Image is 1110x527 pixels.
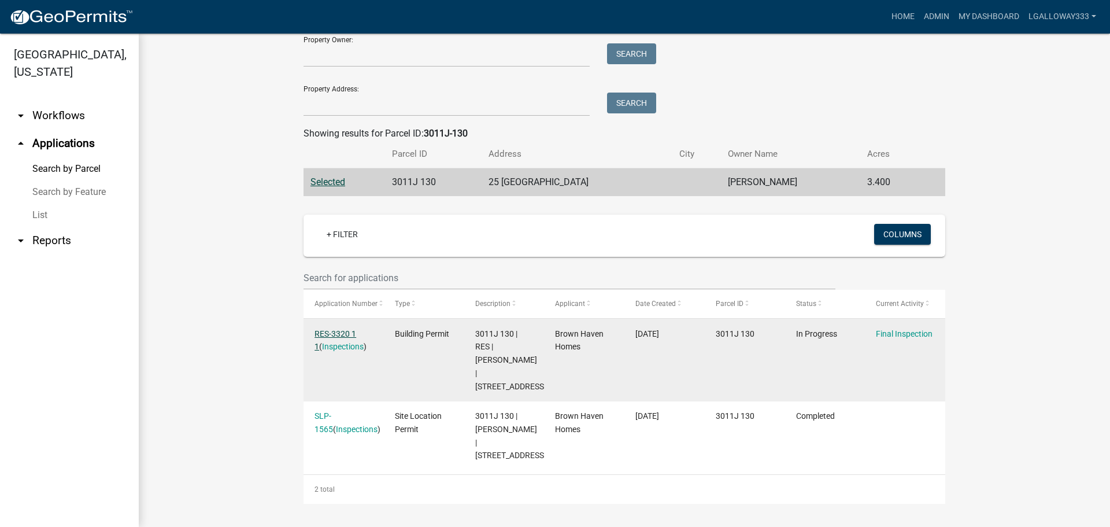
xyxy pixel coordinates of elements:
span: Completed [796,411,835,421]
a: Inspections [336,425,378,434]
i: arrow_drop_up [14,137,28,150]
th: Address [482,141,672,168]
span: Application Number [314,300,378,308]
span: Site Location Permit [395,411,442,434]
a: RES-3320 1 1 [314,329,356,352]
a: Admin [919,6,954,28]
datatable-header-cell: Date Created [624,290,705,318]
span: Type [395,300,410,308]
datatable-header-cell: Description [464,290,545,318]
span: 3011J 130 | CHASTITY L BEAUHARNOIS | 25 RIVER REACH LN [475,411,546,460]
span: 3011J 130 [716,411,754,421]
a: My Dashboard [954,6,1024,28]
span: 3011J 130 [716,329,754,338]
span: Brown Haven Homes [555,329,604,352]
a: Final Inspection [876,329,933,338]
datatable-header-cell: Applicant [544,290,624,318]
span: Parcel ID [716,300,743,308]
datatable-header-cell: Status [785,290,865,318]
span: Description [475,300,510,308]
td: 3011J 130 [385,168,482,197]
a: + Filter [317,224,367,245]
td: 3.400 [860,168,922,197]
th: Parcel ID [385,141,482,168]
span: Building Permit [395,329,449,338]
a: Home [887,6,919,28]
a: SLP-1565 [314,411,333,434]
td: [PERSON_NAME] [721,168,860,197]
span: 05/30/2025 [635,411,659,421]
datatable-header-cell: Parcel ID [705,290,785,318]
button: Search [607,43,656,64]
span: In Progress [796,329,837,338]
button: Search [607,93,656,113]
span: Date Created [635,300,676,308]
button: Columns [874,224,931,245]
span: Applicant [555,300,585,308]
span: 07/08/2025 [635,329,659,338]
div: ( ) [314,327,372,354]
a: Inspections [322,342,364,351]
span: Status [796,300,816,308]
i: arrow_drop_down [14,109,28,123]
div: ( ) [314,410,372,436]
td: 25 [GEOGRAPHIC_DATA] [482,168,672,197]
span: Current Activity [876,300,924,308]
div: Showing results for Parcel ID: [304,127,945,141]
span: Brown Haven Homes [555,411,604,434]
span: 3011J 130 | RES | CHASTITY L BEAUHARNOIS | 25 RIVER REACH LN [475,329,546,391]
i: arrow_drop_down [14,234,28,248]
a: Selected [310,176,345,187]
datatable-header-cell: Type [384,290,464,318]
div: 2 total [304,475,945,504]
strong: 3011J-130 [424,128,468,139]
a: lgalloway333 [1024,6,1101,28]
datatable-header-cell: Current Activity [865,290,945,318]
th: Acres [860,141,922,168]
datatable-header-cell: Application Number [304,290,384,318]
input: Search for applications [304,266,835,290]
th: Owner Name [721,141,860,168]
th: City [672,141,721,168]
